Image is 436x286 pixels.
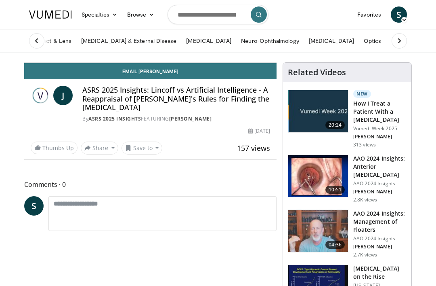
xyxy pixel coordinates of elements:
a: 20:24 New How I Treat a Patient With a [MEDICAL_DATA] Vumedi Week 2025 [PERSON_NAME] 313 views [288,90,407,148]
a: [MEDICAL_DATA] [304,33,359,49]
h4: ASRS 2025 Insights: Lincoff vs Artificial Intelligence - A Reappraisal of [PERSON_NAME]'s Rules f... [82,86,270,112]
p: [PERSON_NAME] [353,189,407,195]
p: 2.7K views [353,252,377,258]
img: 8e655e61-78ac-4b3e-a4e7-f43113671c25.150x105_q85_crop-smart_upscale.jpg [288,210,348,252]
span: Comments 0 [24,179,277,190]
p: [PERSON_NAME] [353,133,407,140]
p: AAO 2024 Insights [353,235,407,242]
a: [PERSON_NAME] [169,115,212,122]
span: 157 views [237,143,270,153]
span: 20:24 [325,121,345,129]
div: By FEATURING [82,115,270,123]
a: Browse [122,6,159,23]
a: [MEDICAL_DATA] & External Disease [76,33,181,49]
p: New [353,90,371,98]
p: 2.8K views [353,197,377,203]
p: Vumedi Week 2025 [353,125,407,132]
button: Save to [122,142,163,155]
img: fd942f01-32bb-45af-b226-b96b538a46e6.150x105_q85_crop-smart_upscale.jpg [288,155,348,197]
h4: Related Videos [288,68,346,77]
h3: [MEDICAL_DATA] on the Rise [353,265,407,281]
h3: AAO 2024 Insights: Management of Floaters [353,210,407,234]
p: 313 views [353,142,376,148]
h3: How I Treat a Patient With a [MEDICAL_DATA] [353,100,407,124]
a: ASRS 2025 Insights [88,115,141,122]
a: S [24,196,44,216]
a: Thumbs Up [31,142,78,154]
div: [DATE] [248,127,270,135]
a: Specialties [77,6,122,23]
a: [MEDICAL_DATA] [181,33,236,49]
span: 04:36 [325,241,345,249]
button: Share [81,142,118,155]
span: 10:51 [325,186,345,194]
a: Neuro-Ophthalmology [236,33,304,49]
a: 04:36 AAO 2024 Insights: Management of Floaters AAO 2024 Insights [PERSON_NAME] 2.7K views [288,210,407,258]
img: ASRS 2025 Insights [31,86,50,105]
h3: AAO 2024 Insights: Anterior [MEDICAL_DATA] [353,155,407,179]
a: Optics [359,33,386,49]
img: 02d29458-18ce-4e7f-be78-7423ab9bdffd.jpg.150x105_q85_crop-smart_upscale.jpg [288,90,348,132]
img: VuMedi Logo [29,11,72,19]
p: [PERSON_NAME] [353,244,407,250]
p: AAO 2024 Insights [353,180,407,187]
a: S [391,6,407,23]
a: Favorites [352,6,386,23]
a: Email [PERSON_NAME] [24,63,277,79]
a: J [53,86,73,105]
input: Search topics, interventions [168,5,268,24]
a: 10:51 AAO 2024 Insights: Anterior [MEDICAL_DATA] AAO 2024 Insights [PERSON_NAME] 2.8K views [288,155,407,203]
